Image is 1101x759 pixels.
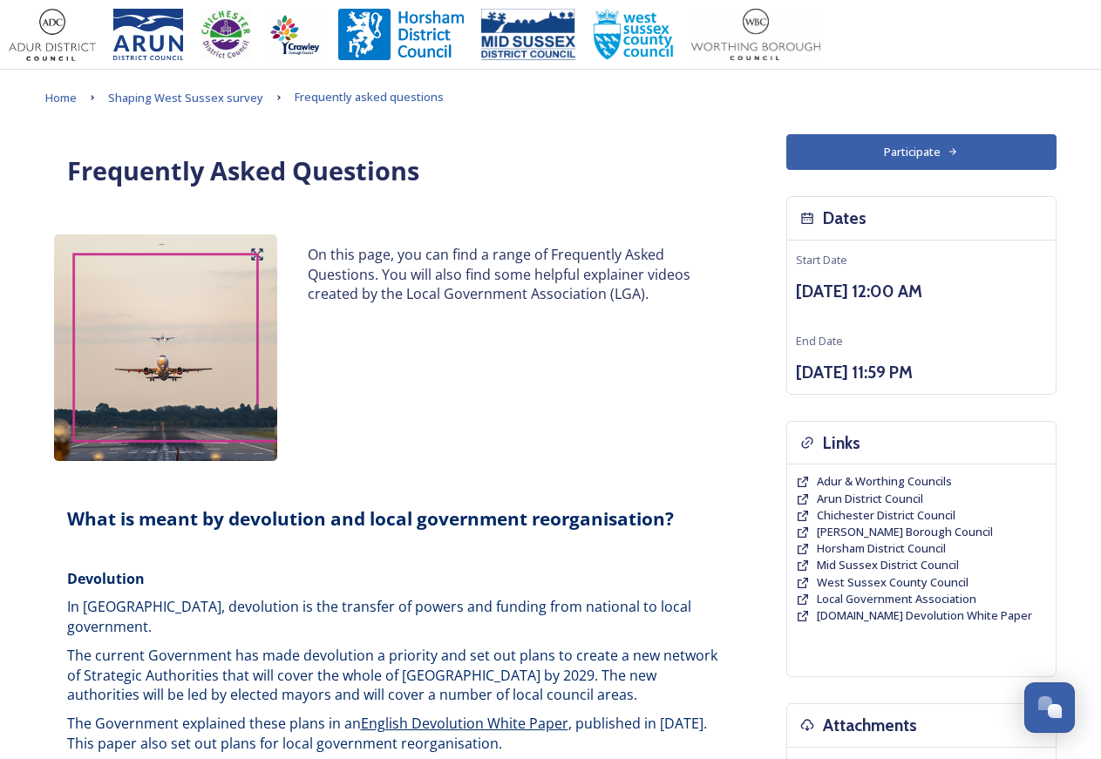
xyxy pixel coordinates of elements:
a: Horsham District Council [817,540,946,557]
span: [DOMAIN_NAME] Devolution White Paper [817,607,1032,623]
h3: [DATE] 11:59 PM [796,360,1047,385]
a: [PERSON_NAME] Borough Council [817,524,993,540]
a: Home [45,87,77,108]
span: Frequently asked questions [295,89,444,105]
span: The Government explained these plans in an [67,714,361,733]
span: Arun District Council [817,491,923,506]
p: On this page, you can find a range of Frequently Asked Questions. You will also find some helpful... [308,245,729,304]
img: CDC%20Logo%20-%20you%20may%20have%20a%20better%20version.jpg [200,9,251,61]
span: Home [45,90,77,105]
a: Chichester District Council [817,507,955,524]
a: [DOMAIN_NAME] Devolution White Paper [817,607,1032,624]
button: Open Chat [1024,682,1075,733]
a: English Devolution White Paper [361,714,568,733]
span: Local Government Association [817,591,976,607]
h3: [DATE] 12:00 AM [796,279,1047,304]
span: Chichester District Council [817,507,955,523]
span: Start Date [796,252,847,268]
span: Shaping West Sussex survey [108,90,263,105]
span: , published in [DATE]. This paper also set out plans for local government reorganisation. [67,714,710,753]
span: Adur & Worthing Councils [817,473,952,489]
span: West Sussex County Council [817,574,968,590]
img: 150ppimsdc%20logo%20blue.png [481,9,575,61]
a: Local Government Association [817,591,976,607]
h3: Links [823,430,860,456]
a: Mid Sussex District Council [817,557,959,573]
button: Participate [786,134,1057,170]
span: End Date [796,333,843,349]
a: West Sussex County Council [817,574,968,591]
img: Horsham%20DC%20Logo.jpg [338,9,464,61]
img: Arun%20District%20Council%20logo%20blue%20CMYK.jpg [113,9,183,61]
a: Adur & Worthing Councils [817,473,952,490]
strong: Frequently Asked Questions [67,153,419,187]
img: Adur%20logo%20%281%29.jpeg [9,9,96,61]
img: Worthing_Adur%20%281%29.jpg [691,9,820,61]
a: Shaping West Sussex survey [108,87,263,108]
a: Arun District Council [817,491,923,507]
span: In [GEOGRAPHIC_DATA], devolution is the transfer of powers and funding from national to local gov... [67,597,695,636]
span: Mid Sussex District Council [817,557,959,573]
strong: Devolution [67,569,145,588]
h3: Dates [823,206,867,231]
span: The current Government has made devolution a priority and set out plans to create a new network o... [67,646,721,704]
strong: What is meant by devolution and local government reorganisation? [67,506,674,531]
img: WSCCPos-Spot-25mm.jpg [593,9,675,61]
img: Crawley%20BC%20logo.jpg [268,9,321,61]
h3: Attachments [823,713,917,738]
span: Horsham District Council [817,540,946,556]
